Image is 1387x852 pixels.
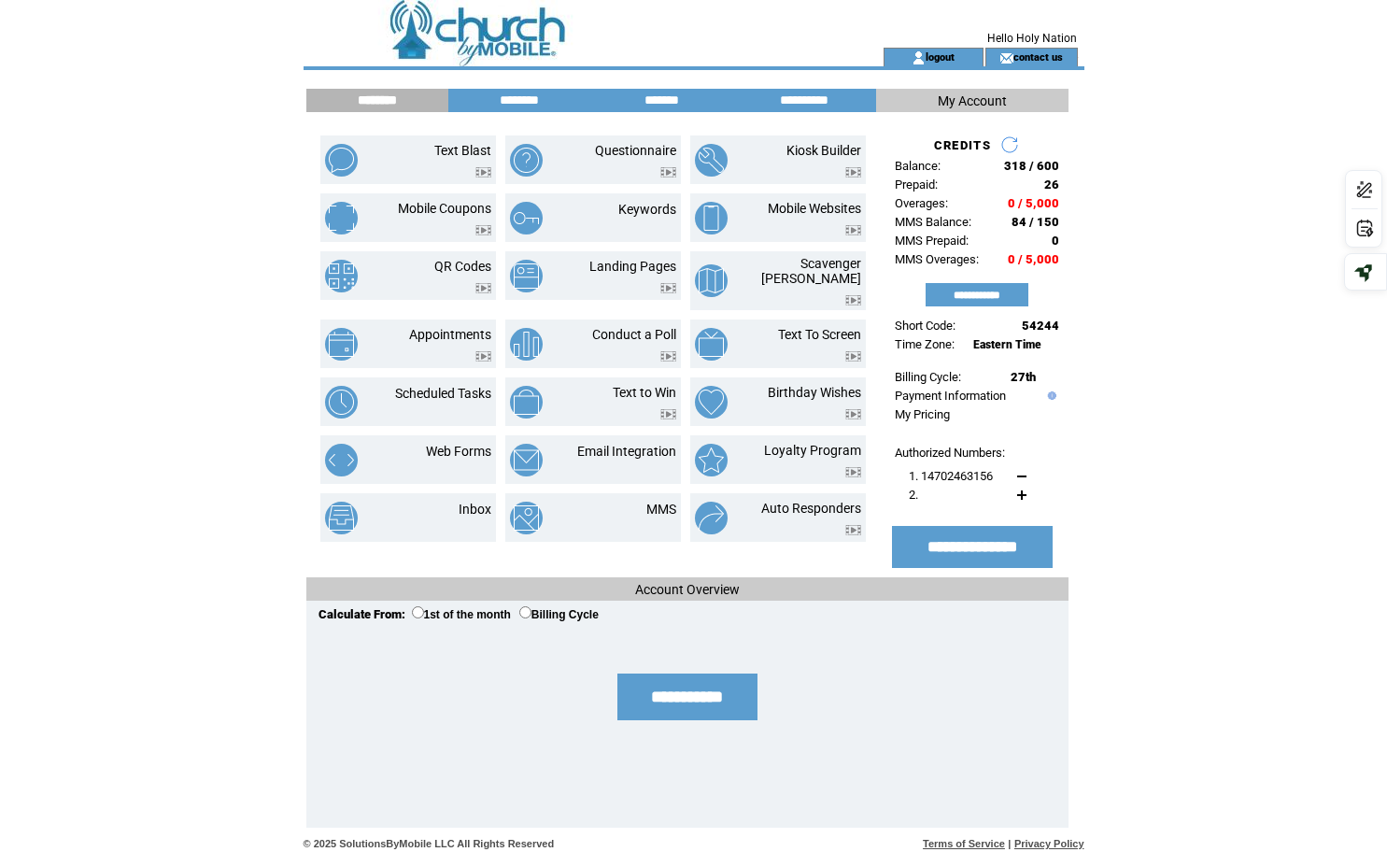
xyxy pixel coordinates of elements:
[646,502,676,517] a: MMS
[695,444,728,476] img: loyalty-program.png
[786,143,861,158] a: Kiosk Builder
[475,351,491,362] img: video.png
[510,502,543,534] img: mms.png
[895,159,941,173] span: Balance:
[695,202,728,234] img: mobile-websites.png
[895,389,1006,403] a: Payment Information
[845,225,861,235] img: video.png
[999,50,1013,65] img: contact_us_icon.gif
[510,386,543,419] img: text-to-win.png
[434,143,491,158] a: Text Blast
[695,264,728,297] img: scavenger-hunt.png
[459,502,491,517] a: Inbox
[660,167,676,177] img: video.png
[510,144,543,177] img: questionnaire.png
[1012,215,1059,229] span: 84 / 150
[695,386,728,419] img: birthday-wishes.png
[768,385,861,400] a: Birthday Wishes
[660,409,676,419] img: video.png
[895,196,948,210] span: Overages:
[973,338,1041,351] span: Eastern Time
[895,252,979,266] span: MMS Overages:
[895,446,1005,460] span: Authorized Numbers:
[909,469,993,483] span: 1. 14702463156
[510,328,543,361] img: conduct-a-poll.png
[510,202,543,234] img: keywords.png
[318,607,405,621] span: Calculate From:
[589,259,676,274] a: Landing Pages
[895,407,950,421] a: My Pricing
[1013,50,1063,63] a: contact us
[845,167,861,177] img: video.png
[1052,234,1059,248] span: 0
[660,351,676,362] img: video.png
[1008,838,1011,849] span: |
[1022,319,1059,333] span: 54244
[926,50,955,63] a: logout
[1008,252,1059,266] span: 0 / 5,000
[695,144,728,177] img: kiosk-builder.png
[1004,159,1059,173] span: 318 / 600
[895,215,971,229] span: MMS Balance:
[475,167,491,177] img: video.png
[325,144,358,177] img: text-blast.png
[519,606,531,618] input: Billing Cycle
[761,501,861,516] a: Auto Responders
[618,202,676,217] a: Keywords
[938,93,1007,108] span: My Account
[895,234,969,248] span: MMS Prepaid:
[426,444,491,459] a: Web Forms
[325,386,358,419] img: scheduled-tasks.png
[845,351,861,362] img: video.png
[912,50,926,65] img: account_icon.gif
[845,295,861,305] img: video.png
[412,606,424,618] input: 1st of the month
[325,502,358,534] img: inbox.png
[510,444,543,476] img: email-integration.png
[895,370,961,384] span: Billing Cycle:
[778,327,861,342] a: Text To Screen
[635,582,740,597] span: Account Overview
[909,488,918,502] span: 2.
[660,283,676,293] img: video.png
[761,256,861,286] a: Scavenger [PERSON_NAME]
[325,328,358,361] img: appointments.png
[895,337,955,351] span: Time Zone:
[519,608,599,621] label: Billing Cycle
[987,32,1077,45] span: Hello Holy Nation
[1043,391,1056,400] img: help.gif
[475,225,491,235] img: video.png
[325,444,358,476] img: web-forms.png
[577,444,676,459] a: Email Integration
[398,201,491,216] a: Mobile Coupons
[845,409,861,419] img: video.png
[934,138,991,152] span: CREDITS
[434,259,491,274] a: QR Codes
[695,328,728,361] img: text-to-screen.png
[695,502,728,534] img: auto-responders.png
[325,260,358,292] img: qr-codes.png
[1008,196,1059,210] span: 0 / 5,000
[923,838,1005,849] a: Terms of Service
[845,525,861,535] img: video.png
[1014,838,1084,849] a: Privacy Policy
[895,319,955,333] span: Short Code:
[845,467,861,477] img: video.png
[1011,370,1036,384] span: 27th
[475,283,491,293] img: video.png
[409,327,491,342] a: Appointments
[595,143,676,158] a: Questionnaire
[613,385,676,400] a: Text to Win
[1044,177,1059,192] span: 26
[304,838,555,849] span: © 2025 SolutionsByMobile LLC All Rights Reserved
[510,260,543,292] img: landing-pages.png
[325,202,358,234] img: mobile-coupons.png
[768,201,861,216] a: Mobile Websites
[764,443,861,458] a: Loyalty Program
[395,386,491,401] a: Scheduled Tasks
[592,327,676,342] a: Conduct a Poll
[895,177,938,192] span: Prepaid:
[412,608,511,621] label: 1st of the month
